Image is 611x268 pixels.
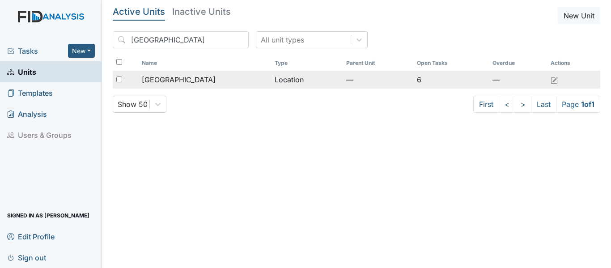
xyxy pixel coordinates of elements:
h5: Active Units [113,7,165,16]
div: Show 50 [118,99,148,110]
th: Toggle SortBy [413,55,488,71]
span: Signed in as [PERSON_NAME] [7,208,89,222]
td: 6 [413,71,488,89]
th: Toggle SortBy [271,55,343,71]
th: Toggle SortBy [343,55,413,71]
th: Toggle SortBy [489,55,547,71]
th: Toggle SortBy [138,55,271,71]
span: Templates [7,86,53,100]
input: Search... [113,31,249,48]
button: New Unit [558,7,600,24]
th: Actions [547,55,592,71]
input: Toggle All Rows Selected [116,59,122,65]
span: Units [7,65,36,79]
button: New [68,44,95,58]
a: < [499,96,515,113]
h5: Inactive Units [172,7,231,16]
span: Edit Profile [7,230,55,243]
strong: 1 of 1 [581,100,594,109]
a: Edit [551,74,558,85]
span: [GEOGRAPHIC_DATA] [142,74,216,85]
span: Page [556,96,600,113]
nav: task-pagination [473,96,600,113]
span: Sign out [7,251,46,264]
td: — [489,71,547,89]
a: > [515,96,531,113]
a: Tasks [7,46,68,56]
div: All unit types [261,34,304,45]
td: — [343,71,413,89]
a: Last [531,96,556,113]
td: Location [271,71,343,89]
a: First [473,96,499,113]
span: Analysis [7,107,47,121]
